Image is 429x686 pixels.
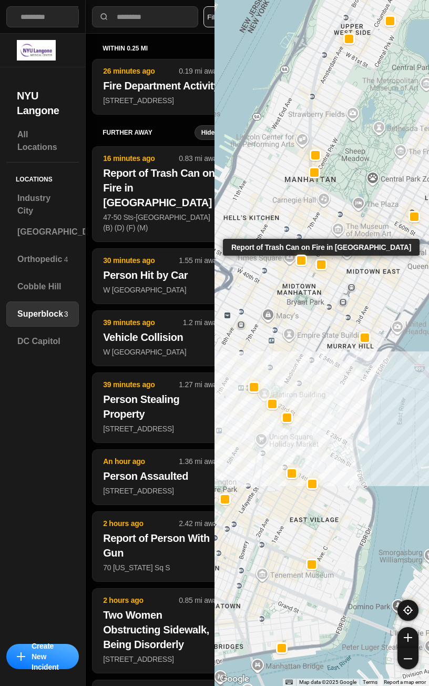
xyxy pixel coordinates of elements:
[179,518,220,529] p: 2.42 mi away
[92,347,232,356] a: 39 minutes ago1.2 mi awayVehicle CollisionW [GEOGRAPHIC_DATA]star
[17,192,68,217] h3: Industry City
[223,239,420,256] div: Report of Trash Can on Fire in [GEOGRAPHIC_DATA]
[103,379,179,390] p: 39 minutes ago
[92,563,232,572] a: 2 hours ago2.42 mi awayReport of Person With Gun70 [US_STATE] Sq Sstar
[103,654,221,664] p: [STREET_ADDRESS]
[103,95,221,106] p: [STREET_ADDRESS]
[103,486,221,496] p: [STREET_ADDRESS]
[404,654,412,663] img: zoom-out
[179,379,220,390] p: 1.27 mi away
[64,254,68,265] p: 4
[17,128,68,154] h3: All Locations
[183,317,221,328] p: 1.2 mi away
[397,627,418,648] button: zoom-in
[92,146,232,242] button: 16 minutes ago0.83 mi awayReport of Trash Can on Fire in [GEOGRAPHIC_DATA]47-50 Sts-[GEOGRAPHIC_D...
[299,679,356,685] span: Map data ©2025 Google
[103,128,195,137] h5: further away
[103,469,221,483] h2: Person Assaulted
[103,66,179,76] p: 26 minutes ago
[17,280,68,293] h3: Cobble Hill
[92,511,232,582] button: 2 hours ago2.42 mi awayReport of Person With Gun70 [US_STATE] Sq Sstar
[92,248,232,304] button: 30 minutes ago1.55 mi awayPerson Hit by CarW [GEOGRAPHIC_DATA]star
[179,595,220,606] p: 0.85 mi away
[384,679,426,685] a: Report a map error
[217,672,252,686] a: Open this area in Google Maps (opens a new window)
[17,652,25,661] img: icon
[203,6,227,27] button: Filter
[103,562,221,573] p: 70 [US_STATE] Sq S
[179,255,220,266] p: 1.55 mi away
[363,679,377,685] a: Terms (opens in new tab)
[6,274,79,299] a: Cobble Hill
[6,301,79,327] a: Superblock3
[92,372,232,443] button: 39 minutes ago1.27 mi awayPerson Stealing Property[STREET_ADDRESS]star
[17,253,64,266] h3: Orthopedic
[103,268,221,283] h2: Person Hit by Car
[103,153,179,164] p: 16 minutes ago
[179,153,220,164] p: 0.83 mi away
[92,59,232,115] button: 26 minutes ago0.19 mi awayFire Department Activity[STREET_ADDRESS]star
[315,259,327,270] button: Report of Trash Can on Fire in [GEOGRAPHIC_DATA]
[103,44,221,53] h5: within 0.25 mi
[6,219,79,245] a: [GEOGRAPHIC_DATA]
[17,40,56,60] img: logo
[99,12,109,22] img: search
[6,247,79,272] a: Orthopedic4
[17,88,68,118] h2: NYU Langone
[32,641,68,672] p: Create New Incident
[217,672,252,686] img: Google
[6,128,79,154] a: All Locations
[6,192,79,217] a: Industry City
[404,633,412,642] img: zoom-in
[103,347,221,357] p: W [GEOGRAPHIC_DATA]
[92,654,232,663] a: 2 hours ago0.85 mi awayTwo Women Obstructing Sidewalk, Being Disorderly[STREET_ADDRESS]star
[103,392,221,421] h2: Person Stealing Property
[17,226,107,238] h3: [GEOGRAPHIC_DATA]
[64,309,68,319] p: 3
[17,308,64,320] h3: Superblock
[92,588,232,673] button: 2 hours ago0.85 mi awayTwo Women Obstructing Sidewalk, Being Disorderly[STREET_ADDRESS]star
[103,78,221,93] h2: Fire Department Activity
[17,335,68,348] h3: DC Capitol
[92,96,232,105] a: 26 minutes ago0.19 mi awayFire Department Activity[STREET_ADDRESS]star
[92,285,232,294] a: 30 minutes ago1.55 mi awayPerson Hit by CarW [GEOGRAPHIC_DATA]star
[103,166,221,210] h2: Report of Trash Can on Fire in [GEOGRAPHIC_DATA]
[103,423,221,434] p: [STREET_ADDRESS]
[6,163,79,192] h5: Locations
[103,456,179,467] p: An hour ago
[103,595,179,606] p: 2 hours ago
[92,424,232,433] a: 39 minutes ago1.27 mi awayPerson Stealing Property[STREET_ADDRESS]star
[103,285,221,295] p: W [GEOGRAPHIC_DATA]
[103,531,221,560] h2: Report of Person With Gun
[103,330,221,345] h2: Vehicle Collision
[92,449,232,505] button: An hour ago1.36 mi awayPerson Assaulted[STREET_ADDRESS]star
[201,128,214,137] small: Hide
[179,66,220,76] p: 0.19 mi away
[403,606,413,615] img: recenter
[285,679,293,686] button: Keyboard shortcuts
[103,608,221,652] h2: Two Women Obstructing Sidewalk, Being Disorderly
[92,486,232,495] a: An hour ago1.36 mi awayPerson Assaulted[STREET_ADDRESS]star
[103,255,179,266] p: 30 minutes ago
[103,518,179,529] p: 2 hours ago
[6,329,79,354] a: DC Capitol
[92,310,232,366] button: 39 minutes ago1.2 mi awayVehicle CollisionW [GEOGRAPHIC_DATA]star
[397,600,418,621] button: recenter
[6,644,79,669] button: iconCreate New Incident
[195,125,221,140] button: Hide
[397,648,418,669] button: zoom-out
[92,213,232,221] a: 16 minutes ago0.83 mi awayReport of Trash Can on Fire in [GEOGRAPHIC_DATA]47-50 Sts-[GEOGRAPHIC_D...
[103,212,221,233] p: 47-50 Sts-[GEOGRAPHIC_DATA] (B) (D) (F) (M)
[179,456,220,467] p: 1.36 mi away
[103,317,183,328] p: 39 minutes ago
